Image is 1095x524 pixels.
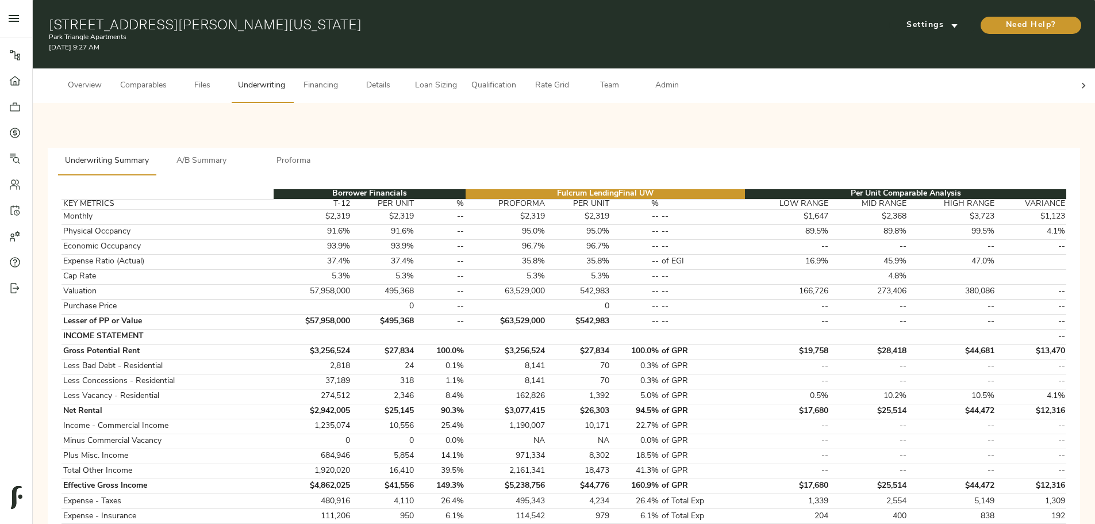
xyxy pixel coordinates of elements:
[547,344,610,359] td: $27,834
[745,239,829,254] td: --
[830,284,908,299] td: 273,406
[830,464,908,479] td: --
[466,254,547,269] td: 35.8%
[62,299,274,314] td: Purchase Price
[352,284,416,299] td: 495,368
[745,449,829,464] td: --
[830,434,908,449] td: --
[471,79,516,93] span: Qualification
[996,359,1066,374] td: --
[660,494,745,509] td: of Total Exp
[416,479,466,494] td: 149.3%
[745,314,829,329] td: --
[547,299,610,314] td: 0
[745,189,1066,200] th: Per Unit Comparable Analysis
[62,269,274,284] td: Cap Rate
[830,224,908,239] td: 89.8%
[547,389,610,404] td: 1,392
[466,404,547,419] td: $3,077,415
[62,209,274,224] td: Monthly
[466,359,547,374] td: 8,141
[352,374,416,389] td: 318
[62,254,274,269] td: Expense Ratio (Actual)
[610,434,660,449] td: 0.0%
[660,284,745,299] td: --
[274,509,352,524] td: 111,206
[587,79,631,93] span: Team
[660,419,745,434] td: of GPR
[416,269,466,284] td: --
[745,254,829,269] td: 16.9%
[830,374,908,389] td: --
[238,79,285,93] span: Underwriting
[547,464,610,479] td: 18,473
[830,344,908,359] td: $28,418
[352,199,416,209] th: PER UNIT
[547,449,610,464] td: 8,302
[416,374,466,389] td: 1.1%
[274,314,352,329] td: $57,958,000
[466,464,547,479] td: 2,161,341
[610,314,660,329] td: --
[908,479,996,494] td: $44,472
[466,434,547,449] td: NA
[645,79,689,93] span: Admin
[660,374,745,389] td: of GPR
[610,299,660,314] td: --
[547,404,610,419] td: $26,303
[62,359,274,374] td: Less Bad Debt - Residential
[996,239,1066,254] td: --
[996,224,1066,239] td: 4.1%
[180,79,224,93] span: Files
[466,374,547,389] td: 8,141
[610,479,660,494] td: 160.9%
[62,509,274,524] td: Expense - Insurance
[996,449,1066,464] td: --
[274,189,466,200] th: Borrower Financials
[274,494,352,509] td: 480,916
[352,299,416,314] td: 0
[908,464,996,479] td: --
[352,269,416,284] td: 5.3%
[62,344,274,359] td: Gross Potential Rent
[416,449,466,464] td: 14.1%
[466,189,746,200] th: Fulcrum Lending Final UW
[996,389,1066,404] td: 4.1%
[830,419,908,434] td: --
[416,344,466,359] td: 100.0%
[908,389,996,404] td: 10.5%
[466,389,547,404] td: 162,826
[660,359,745,374] td: of GPR
[416,434,466,449] td: 0.0%
[547,419,610,434] td: 10,171
[908,239,996,254] td: --
[610,199,660,209] th: %
[49,43,736,53] p: [DATE] 9:27 AM
[63,79,106,93] span: Overview
[996,329,1066,344] td: --
[908,254,996,269] td: 47.0%
[352,254,416,269] td: 37.4%
[830,359,908,374] td: --
[745,224,829,239] td: 89.5%
[830,404,908,419] td: $25,514
[62,284,274,299] td: Valuation
[996,199,1066,209] th: VARIANCE
[274,419,352,434] td: 1,235,074
[274,404,352,419] td: $2,942,005
[908,404,996,419] td: $44,472
[416,494,466,509] td: 26.4%
[416,199,466,209] th: %
[274,464,352,479] td: 1,920,020
[908,224,996,239] td: 99.5%
[62,199,274,209] th: KEY METRICS
[274,209,352,224] td: $2,319
[908,314,996,329] td: --
[660,224,745,239] td: --
[547,314,610,329] td: $542,983
[62,464,274,479] td: Total Other Income
[908,199,996,209] th: HIGH RANGE
[660,434,745,449] td: of GPR
[466,509,547,524] td: 114,542
[610,269,660,284] td: --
